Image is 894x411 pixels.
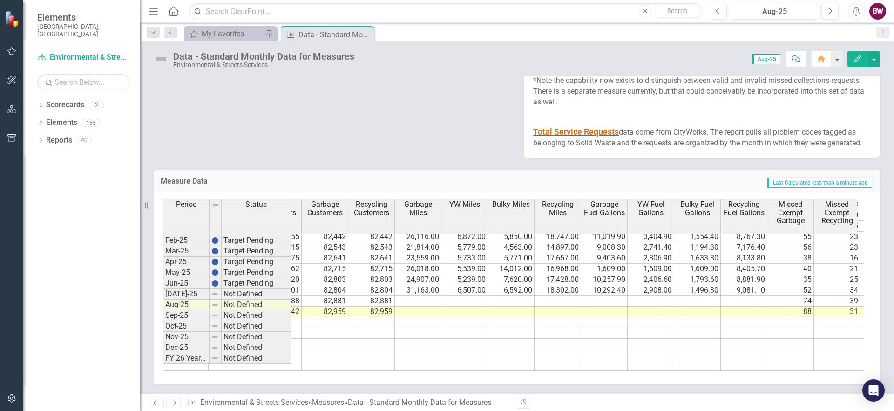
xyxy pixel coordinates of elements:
[814,296,860,307] td: 39
[581,264,628,274] td: 1,609.00
[535,253,581,264] td: 17,657.00
[348,307,395,317] td: 82,959
[37,12,130,23] span: Elements
[348,274,395,285] td: 82,803
[488,253,535,264] td: 5,771.00
[222,300,291,310] td: Not Defined
[163,342,210,353] td: Dec-25
[211,312,219,319] img: 8DAGhfEEPCf229AAAAAElFTkSuQmCC
[222,267,291,278] td: Target Pending
[163,267,210,278] td: May-25
[302,285,348,296] td: 82,804
[628,232,674,242] td: 3,404.90
[535,232,581,242] td: 18,747.00
[302,296,348,307] td: 82,881
[222,246,291,257] td: Target Pending
[37,23,130,38] small: [GEOGRAPHIC_DATA], [GEOGRAPHIC_DATA]
[163,321,210,332] td: Oct-25
[211,290,219,298] img: 8DAGhfEEPCf229AAAAAElFTkSuQmCC
[767,296,814,307] td: 74
[5,10,21,27] img: ClearPoint Strategy
[533,124,871,149] p: data come from CityWorks. The report pulls all problem codes tagged as belonging to Solid Waste a...
[395,232,441,242] td: 26,116.00
[721,253,767,264] td: 8,133.80
[674,274,721,285] td: 1,793.60
[348,253,395,264] td: 82,641
[581,285,628,296] td: 10,292.40
[869,3,886,20] div: BW
[222,257,291,267] td: Target Pending
[721,274,767,285] td: 8,881.90
[674,264,721,274] td: 1,609.00
[767,285,814,296] td: 52
[211,344,219,351] img: 8DAGhfEEPCf229AAAAAElFTkSuQmCC
[163,310,210,321] td: Sep-25
[163,353,210,364] td: FY 26 Year End
[488,264,535,274] td: 14,012.00
[767,264,814,274] td: 40
[723,200,765,217] span: Recycling Fuel Gallons
[628,253,674,264] td: 2,806.90
[222,353,291,364] td: Not Defined
[814,232,860,242] td: 23
[222,278,291,289] td: Target Pending
[628,242,674,253] td: 2,741.40
[814,274,860,285] td: 25
[348,296,395,307] td: 82,881
[581,274,628,285] td: 10,257.90
[312,398,344,407] a: Measures
[211,258,219,266] img: BgCOk07PiH71IgAAAABJRU5ErkJggg==
[862,379,885,402] div: Open Intercom Messenger
[245,200,267,209] span: Status
[536,200,579,217] span: Recycling Miles
[721,242,767,253] td: 7,176.40
[441,274,488,285] td: 5,239.00
[302,307,348,317] td: 82,959
[769,200,812,225] span: Missed Exempt Garbage
[628,264,674,274] td: 1,609.00
[298,29,372,41] div: Data - Standard Monthly Data for Measures
[654,5,700,18] button: Search
[163,289,210,300] td: [DATE]-25
[814,242,860,253] td: 23
[535,274,581,285] td: 17,428.00
[82,119,100,127] div: 155
[302,232,348,242] td: 82,442
[350,200,393,217] span: Recycling Customers
[674,232,721,242] td: 1,554.40
[154,52,169,67] img: Not Defined
[302,274,348,285] td: 82,803
[222,235,291,246] td: Target Pending
[441,253,488,264] td: 5,733.00
[173,51,354,62] div: Data - Standard Monthly Data for Measures
[449,200,480,209] span: YW Miles
[202,28,263,40] div: My Favorites
[395,274,441,285] td: 24,907.00
[674,242,721,253] td: 1,194.30
[211,322,219,330] img: 8DAGhfEEPCf229AAAAAElFTkSuQmCC
[187,397,510,408] div: » »
[441,285,488,296] td: 6,507.00
[211,280,219,287] img: BgCOk07PiH71IgAAAABJRU5ErkJggg==
[814,307,860,317] td: 31
[628,285,674,296] td: 2,908.00
[721,285,767,296] td: 9,081.10
[533,127,619,137] span: Total Service Requests
[733,6,816,17] div: Aug-25
[767,242,814,253] td: 56
[676,200,718,217] span: Bulky Fuel Gallons
[348,285,395,296] td: 82,804
[581,232,628,242] td: 11,019.90
[163,332,210,342] td: Nov-25
[176,200,197,209] span: Period
[730,3,819,20] button: Aug-25
[535,264,581,274] td: 16,968.00
[211,355,219,362] img: 8DAGhfEEPCf229AAAAAElFTkSuQmCC
[488,274,535,285] td: 7,620.00
[583,200,625,217] span: Garbage Fuel Gallons
[163,300,210,310] td: Aug-25
[211,247,219,255] img: BgCOk07PiH71IgAAAABJRU5ErkJggg==
[488,242,535,253] td: 4,563.00
[163,235,210,246] td: Feb-25
[814,253,860,264] td: 16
